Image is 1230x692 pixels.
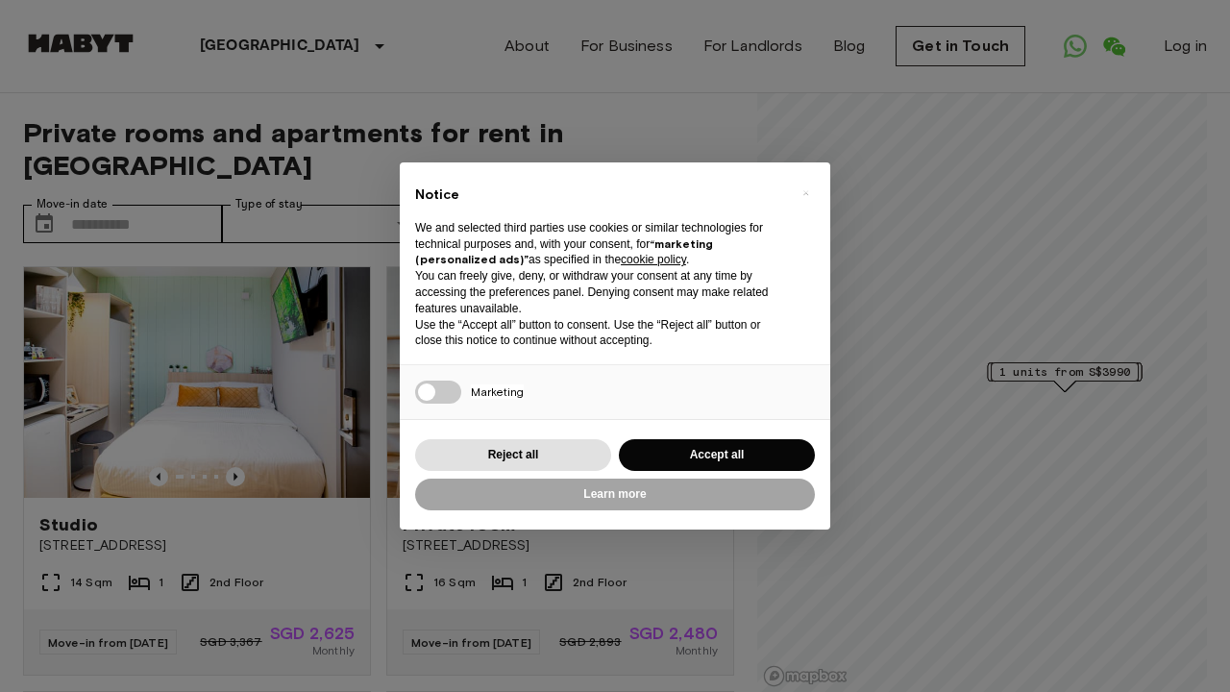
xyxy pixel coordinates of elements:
[415,236,713,267] strong: “marketing (personalized ads)”
[621,253,686,266] a: cookie policy
[415,479,815,510] button: Learn more
[471,384,524,399] span: Marketing
[790,178,821,209] button: Close this notice
[415,439,611,471] button: Reject all
[802,182,809,205] span: ×
[415,268,784,316] p: You can freely give, deny, or withdraw your consent at any time by accessing the preferences pane...
[415,220,784,268] p: We and selected third parties use cookies or similar technologies for technical purposes and, wit...
[415,317,784,350] p: Use the “Accept all” button to consent. Use the “Reject all” button or close this notice to conti...
[415,185,784,205] h2: Notice
[619,439,815,471] button: Accept all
